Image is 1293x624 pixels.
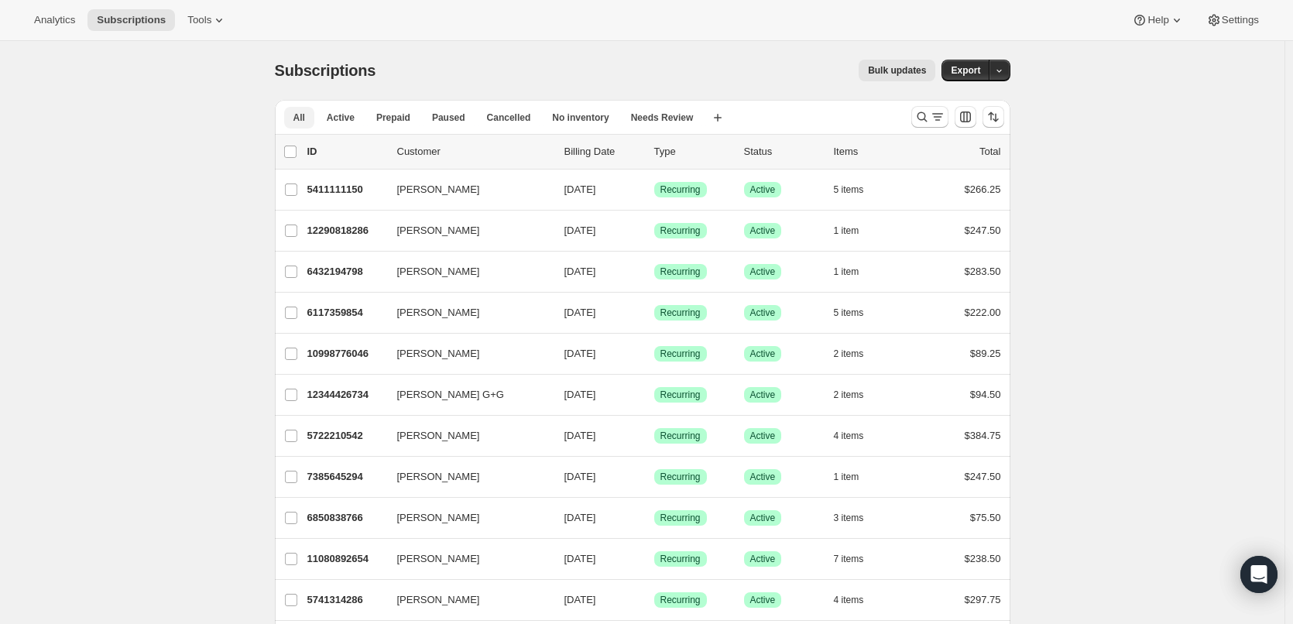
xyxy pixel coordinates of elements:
[307,507,1001,529] div: 6850838766[PERSON_NAME][DATE]SuccessRecurringSuccessActive3 items$75.50
[660,471,701,483] span: Recurring
[307,589,1001,611] div: 5741314286[PERSON_NAME][DATE]SuccessRecurringSuccessActive4 items$297.75
[660,512,701,524] span: Recurring
[397,305,480,321] span: [PERSON_NAME]
[660,348,701,360] span: Recurring
[564,225,596,236] span: [DATE]
[834,266,859,278] span: 1 item
[397,182,480,197] span: [PERSON_NAME]
[750,471,776,483] span: Active
[564,512,596,523] span: [DATE]
[397,223,480,238] span: [PERSON_NAME]
[564,430,596,441] span: [DATE]
[834,384,881,406] button: 2 items
[327,111,355,124] span: Active
[660,594,701,606] span: Recurring
[307,179,1001,201] div: 5411111150[PERSON_NAME][DATE]SuccessRecurringSuccessActive5 items$266.25
[750,266,776,278] span: Active
[965,307,1001,318] span: $222.00
[965,553,1001,564] span: $238.50
[564,594,596,605] span: [DATE]
[970,348,1001,359] span: $89.25
[25,9,84,31] button: Analytics
[834,144,911,159] div: Items
[750,225,776,237] span: Active
[660,225,701,237] span: Recurring
[432,111,465,124] span: Paused
[307,144,1001,159] div: IDCustomerBilling DateTypeStatusItemsTotal
[307,387,385,403] p: 12344426734
[564,183,596,195] span: [DATE]
[397,592,480,608] span: [PERSON_NAME]
[564,144,642,159] p: Billing Date
[564,389,596,400] span: [DATE]
[388,423,543,448] button: [PERSON_NAME]
[388,218,543,243] button: [PERSON_NAME]
[397,428,480,444] span: [PERSON_NAME]
[750,430,776,442] span: Active
[660,183,701,196] span: Recurring
[388,547,543,571] button: [PERSON_NAME]
[834,343,881,365] button: 2 items
[97,14,166,26] span: Subscriptions
[564,307,596,318] span: [DATE]
[388,300,543,325] button: [PERSON_NAME]
[660,307,701,319] span: Recurring
[552,111,609,124] span: No inventory
[859,60,935,81] button: Bulk updates
[965,471,1001,482] span: $247.50
[1147,14,1168,26] span: Help
[750,183,776,196] span: Active
[834,261,876,283] button: 1 item
[564,471,596,482] span: [DATE]
[911,106,948,128] button: Search and filter results
[34,14,75,26] span: Analytics
[293,111,305,124] span: All
[631,111,694,124] span: Needs Review
[1123,9,1193,31] button: Help
[955,106,976,128] button: Customize table column order and visibility
[834,389,864,401] span: 2 items
[965,594,1001,605] span: $297.75
[388,465,543,489] button: [PERSON_NAME]
[834,430,864,442] span: 4 items
[307,548,1001,570] div: 11080892654[PERSON_NAME][DATE]SuccessRecurringSuccessActive7 items$238.50
[834,179,881,201] button: 5 items
[187,14,211,26] span: Tools
[397,551,480,567] span: [PERSON_NAME]
[834,302,881,324] button: 5 items
[705,107,730,129] button: Create new view
[834,512,864,524] span: 3 items
[397,264,480,279] span: [PERSON_NAME]
[834,548,881,570] button: 7 items
[965,225,1001,236] span: $247.50
[307,346,385,362] p: 10998776046
[965,266,1001,277] span: $283.50
[388,341,543,366] button: [PERSON_NAME]
[307,343,1001,365] div: 10998776046[PERSON_NAME][DATE]SuccessRecurringSuccessActive2 items$89.25
[397,144,552,159] p: Customer
[744,144,821,159] p: Status
[834,307,864,319] span: 5 items
[307,551,385,567] p: 11080892654
[834,507,881,529] button: 3 items
[1222,14,1259,26] span: Settings
[868,64,926,77] span: Bulk updates
[397,387,504,403] span: [PERSON_NAME] G+G
[307,305,385,321] p: 6117359854
[388,177,543,202] button: [PERSON_NAME]
[397,510,480,526] span: [PERSON_NAME]
[834,553,864,565] span: 7 items
[388,506,543,530] button: [PERSON_NAME]
[564,553,596,564] span: [DATE]
[307,182,385,197] p: 5411111150
[750,594,776,606] span: Active
[487,111,531,124] span: Cancelled
[307,223,385,238] p: 12290818286
[660,266,701,278] span: Recurring
[307,220,1001,242] div: 12290818286[PERSON_NAME][DATE]SuccessRecurringSuccessActive1 item$247.50
[388,259,543,284] button: [PERSON_NAME]
[979,144,1000,159] p: Total
[750,512,776,524] span: Active
[654,144,732,159] div: Type
[307,425,1001,447] div: 5722210542[PERSON_NAME][DATE]SuccessRecurringSuccessActive4 items$384.75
